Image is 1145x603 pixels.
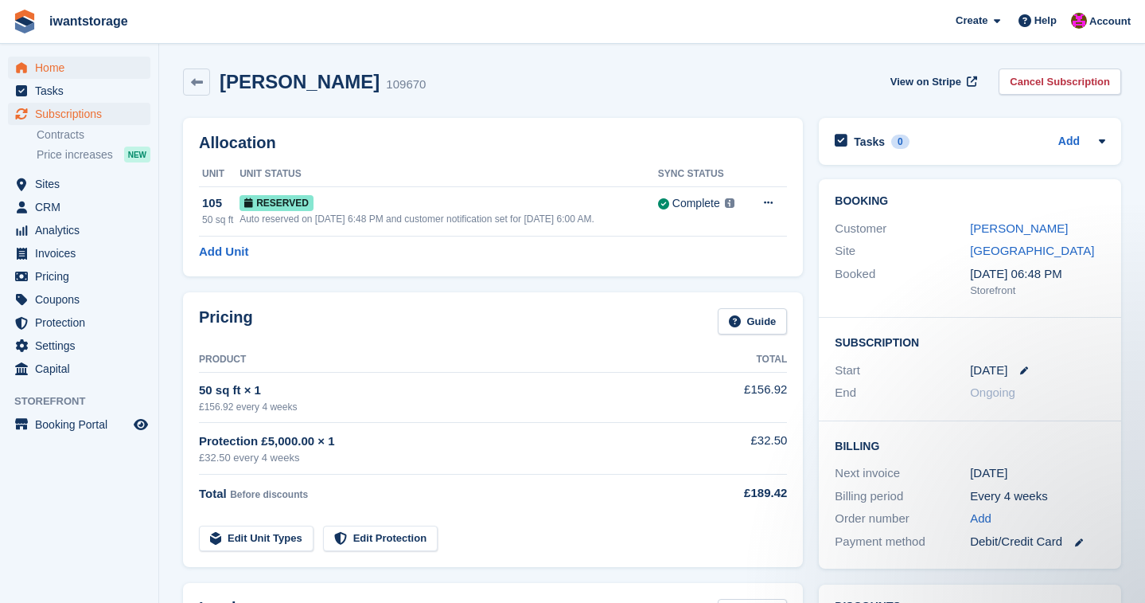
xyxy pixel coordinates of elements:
span: Storefront [14,394,158,409]
span: View on Stripe [890,74,961,90]
div: 0 [891,135,909,149]
div: End [835,384,970,402]
a: menu [8,265,150,288]
span: Account [1089,14,1131,29]
a: menu [8,413,150,436]
a: menu [8,57,150,79]
div: Every 4 weeks [970,487,1105,506]
h2: Subscription [835,334,1105,350]
span: Home [35,57,130,79]
span: Capital [35,358,130,380]
span: Subscriptions [35,103,130,125]
span: Coupons [35,288,130,311]
a: iwantstorage [43,8,134,34]
span: CRM [35,196,130,218]
span: Help [1034,13,1057,29]
div: Protection £5,000.00 × 1 [199,433,697,451]
span: Pricing [35,265,130,288]
div: 50 sq ft × 1 [199,382,697,400]
span: Reserved [240,195,314,211]
a: menu [8,80,150,102]
span: Create [956,13,987,29]
div: 105 [202,194,240,213]
span: Invoices [35,242,130,264]
div: £32.50 every 4 weeks [199,450,697,466]
div: Customer [835,220,970,238]
a: Add [970,510,991,528]
a: Contracts [37,127,150,143]
span: Tasks [35,80,130,102]
a: Preview store [131,415,150,434]
h2: Billing [835,437,1105,453]
span: Sites [35,173,130,195]
time: 2025-10-04 00:00:00 UTC [970,362,1007,380]
th: Unit Status [240,162,658,187]
span: Ongoing [970,386,1015,399]
div: NEW [124,147,150,162]
a: Price increases NEW [37,146,150,163]
a: Cancel Subscription [999,69,1121,95]
h2: Booking [835,195,1105,208]
th: Product [199,347,697,373]
div: Start [835,362,970,380]
div: 50 sq ft [202,213,240,227]
h2: [PERSON_NAME] [220,71,380,92]
a: [GEOGRAPHIC_DATA] [970,244,1094,257]
th: Total [697,347,787,373]
div: Order number [835,510,970,528]
span: Analytics [35,219,130,241]
a: Edit Unit Types [199,526,314,552]
img: stora-icon-8386f47178a22dfd0bd8f6a31ec36ba5ce8667c1dd55bd0f319d3a0aa187defe.svg [13,10,37,33]
div: 109670 [386,76,426,94]
a: [PERSON_NAME] [970,221,1068,235]
img: icon-info-grey-7440780725fd019a000dd9b08b2336e03edf1995a4989e88bcd33f0948082b44.svg [725,198,734,208]
span: Booking Portal [35,413,130,436]
div: Booked [835,265,970,299]
a: Add [1058,133,1080,151]
a: menu [8,335,150,357]
div: [DATE] [970,464,1105,483]
div: Storefront [970,283,1105,299]
span: Before discounts [230,489,308,500]
h2: Allocation [199,134,787,152]
div: Auto reserved on [DATE] 6:48 PM and customer notification set for [DATE] 6:00 AM. [240,212,658,226]
a: menu [8,311,150,334]
a: Add Unit [199,243,248,261]
div: [DATE] 06:48 PM [970,265,1105,284]
th: Sync Status [658,162,748,187]
a: menu [8,173,150,195]
a: Guide [718,308,788,335]
a: menu [8,288,150,311]
td: £32.50 [697,423,787,475]
a: View on Stripe [884,69,980,95]
h2: Pricing [199,308,253,335]
div: £156.92 every 4 weeks [199,400,697,414]
a: menu [8,358,150,380]
a: menu [8,103,150,125]
span: Settings [35,335,130,357]
div: Payment method [835,533,970,551]
span: Price increases [37,147,113,162]
div: £189.42 [697,484,787,503]
div: Complete [672,195,720,212]
div: Billing period [835,487,970,506]
div: Site [835,242,970,260]
a: Edit Protection [323,526,438,552]
th: Unit [199,162,240,187]
h2: Tasks [854,135,885,149]
div: Debit/Credit Card [970,533,1105,551]
a: menu [8,242,150,264]
span: Protection [35,311,130,334]
span: Total [199,487,227,500]
img: Jonathan [1071,13,1087,29]
div: Next invoice [835,464,970,483]
td: £156.92 [697,372,787,422]
a: menu [8,196,150,218]
a: menu [8,219,150,241]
